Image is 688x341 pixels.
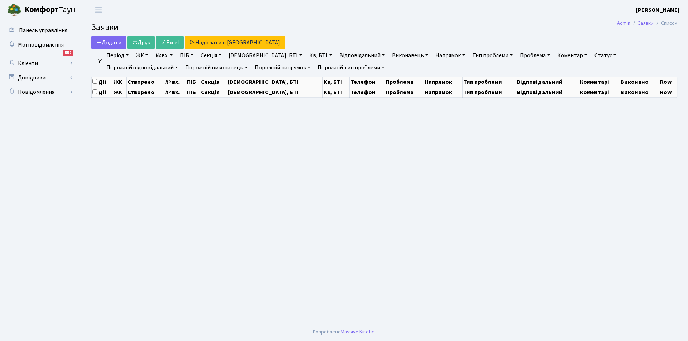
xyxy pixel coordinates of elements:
[659,77,677,87] th: Row
[306,49,335,62] a: Кв, БТІ
[186,77,200,87] th: ПІБ
[517,49,553,62] a: Проблема
[182,62,250,74] a: Порожній виконавець
[104,62,181,74] a: Порожній відповідальний
[226,49,305,62] a: [DEMOGRAPHIC_DATA], БТІ
[554,49,590,62] a: Коментар
[104,49,132,62] a: Період
[200,87,227,97] th: Секція
[63,50,73,56] div: 552
[389,49,431,62] a: Виконавець
[24,4,75,16] span: Таун
[336,49,388,62] a: Відповідальний
[185,36,285,49] a: Надіслати в [GEOGRAPHIC_DATA]
[617,19,630,27] a: Admin
[606,16,688,31] nav: breadcrumb
[92,87,113,97] th: Дії
[4,23,75,38] a: Панель управління
[156,36,184,49] a: Excel
[113,87,126,97] th: ЖК
[350,87,385,97] th: Телефон
[164,87,186,97] th: № вх.
[322,87,349,97] th: Кв, БТІ
[315,62,387,74] a: Порожній тип проблеми
[463,77,516,87] th: Тип проблеми
[322,77,349,87] th: Кв, БТІ
[638,19,654,27] a: Заявки
[7,3,21,17] img: logo.png
[198,49,224,62] a: Секція
[91,21,119,34] span: Заявки
[127,36,155,49] a: Друк
[18,41,64,49] span: Мої повідомлення
[177,49,196,62] a: ПІБ
[516,77,579,87] th: Відповідальний
[592,49,619,62] a: Статус
[579,77,620,87] th: Коментарі
[91,36,126,49] a: Додати
[92,77,113,87] th: Дії
[227,77,322,87] th: [DEMOGRAPHIC_DATA], БТІ
[96,39,121,47] span: Додати
[153,49,176,62] a: № вх.
[19,26,67,34] span: Панель управління
[385,77,424,87] th: Проблема
[620,87,659,97] th: Виконано
[4,38,75,52] a: Мої повідомлення552
[186,87,200,97] th: ПІБ
[469,49,516,62] a: Тип проблеми
[516,87,579,97] th: Відповідальний
[24,4,59,15] b: Комфорт
[4,70,75,85] a: Довідники
[4,85,75,99] a: Повідомлення
[90,4,107,16] button: Переключити навігацію
[424,77,463,87] th: Напрямок
[620,77,659,87] th: Виконано
[659,87,677,97] th: Row
[126,77,164,87] th: Створено
[313,328,375,336] div: Розроблено .
[636,6,679,14] a: [PERSON_NAME]
[4,56,75,70] a: Клієнти
[164,77,186,87] th: № вх.
[126,87,164,97] th: Створено
[113,77,126,87] th: ЖК
[424,87,463,97] th: Напрямок
[385,87,424,97] th: Проблема
[579,87,620,97] th: Коментарі
[200,77,227,87] th: Секція
[463,87,516,97] th: Тип проблеми
[341,328,374,336] a: Massive Kinetic
[350,77,385,87] th: Телефон
[654,19,677,27] li: Список
[433,49,468,62] a: Напрямок
[252,62,313,74] a: Порожній напрямок
[227,87,322,97] th: [DEMOGRAPHIC_DATA], БТІ
[133,49,151,62] a: ЖК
